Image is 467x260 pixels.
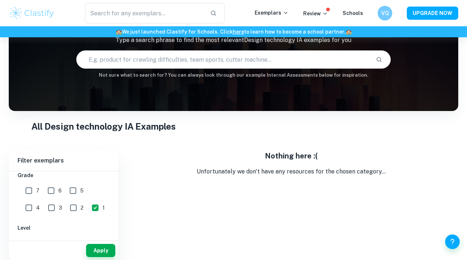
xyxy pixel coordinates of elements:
button: Apply [86,244,115,257]
span: 1 [103,204,105,212]
span: 7 [36,187,39,195]
h6: Level [18,224,109,232]
p: Review [303,9,328,18]
p: Exemplars [255,9,289,17]
h5: Nothing here :( [124,150,458,161]
p: Unfortunately we don't have any resources for the chosen category... [124,167,458,176]
h6: We just launched Clastify for Schools. Click to learn how to become a school partner. [1,28,466,36]
h6: Filter exemplars [9,150,118,171]
button: VQ [378,6,392,20]
h6: Grade [18,171,109,179]
a: here [233,29,244,35]
span: 3 [59,204,62,212]
button: Help and Feedback [445,234,460,249]
span: 🏫 [116,29,122,35]
button: Search [373,53,385,66]
h6: Not sure what to search for? You can always look through our example Internal Assessments below f... [9,72,458,79]
span: 6 [58,187,62,195]
a: Schools [343,10,363,16]
button: UPGRADE NOW [407,7,458,20]
span: 🏫 [346,29,352,35]
span: 2 [81,204,84,212]
span: 5 [80,187,84,195]
h1: All Design technology IA Examples [31,120,436,133]
span: 4 [36,204,40,212]
input: Search for any exemplars... [85,3,204,23]
img: Clastify logo [9,6,55,20]
input: E.g. product for crawling difficulties, team sports, cutter machine... [77,49,370,70]
h6: VQ [381,9,389,17]
p: Type a search phrase to find the most relevant Design technology IA examples for you [9,36,458,45]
